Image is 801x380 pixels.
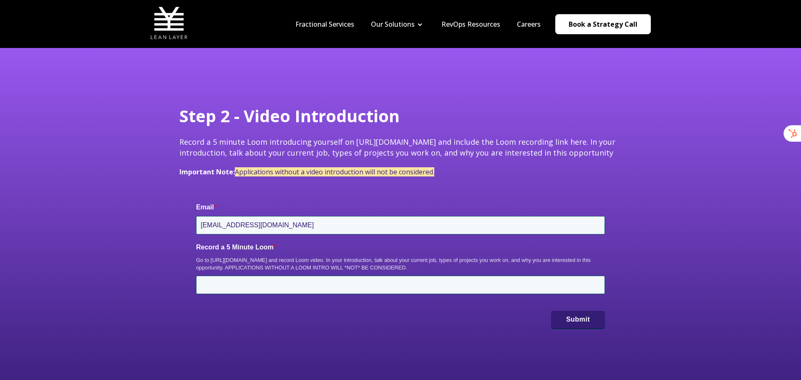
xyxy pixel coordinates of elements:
span: Applications without a video introduction will not be considered. [235,167,434,176]
a: RevOps Resources [441,20,500,29]
form: HubSpot Form [179,186,622,345]
span: Important Note: [179,167,235,176]
a: Book a Strategy Call [555,14,651,34]
span: Record a 5 Minute Loom [196,244,274,251]
a: Fractional Services [295,20,354,29]
span: Record a 5 minute Loom introducing yourself on [URL][DOMAIN_NAME] and include the Loom recording ... [179,137,615,157]
div: Go to [URL][DOMAIN_NAME] and record Loom video. In your introduction, talk about your current job... [196,257,605,272]
a: Our Solutions [371,20,415,29]
button: Submit [551,311,605,328]
span: Email [196,204,214,211]
a: Careers [517,20,541,29]
span: Step 2 - Video Introduction [179,104,400,127]
img: Lean Layer Logo [150,4,188,42]
div: Navigation Menu [287,20,549,29]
